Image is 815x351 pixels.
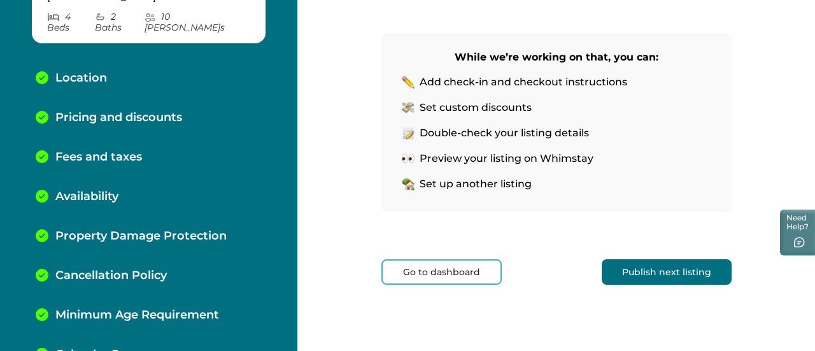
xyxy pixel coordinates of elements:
img: money-icon [402,101,415,114]
img: list-pencil-icon [402,127,415,140]
p: Set up another listing [420,178,532,190]
p: Availability [55,190,118,204]
img: home-icon [402,178,415,190]
button: Publish next listing [602,259,732,285]
p: 2 Bath s [95,11,145,33]
p: Cancellation Policy [55,269,167,283]
p: Minimum Age Requirement [55,308,219,322]
p: Double-check your listing details [420,127,589,140]
p: Fees and taxes [55,150,142,164]
img: eyes-icon [402,152,415,165]
p: Pricing and discounts [55,111,182,125]
p: Preview your listing on Whimstay [420,152,593,165]
img: pencil-icon [402,76,415,89]
button: Go to dashboard [381,259,502,285]
p: Set custom discounts [420,101,532,114]
p: Add check-in and checkout instructions [420,76,627,89]
p: While we’re working on that, you can: [402,48,711,66]
p: 4 Bed s [47,11,95,33]
p: 10 [PERSON_NAME] s [145,11,250,33]
p: Property Damage Protection [55,229,227,243]
p: Location [55,71,107,85]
